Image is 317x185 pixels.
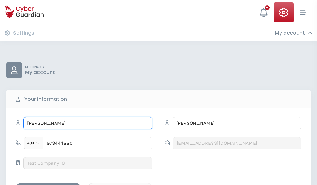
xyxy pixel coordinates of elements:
[25,69,55,75] p: My account
[13,30,34,36] h3: Settings
[25,65,55,69] p: SETTINGS >
[265,5,270,10] div: +
[24,95,67,103] b: Your information
[27,139,40,148] span: +34
[275,30,312,36] div: My account
[43,137,152,149] input: 612345678
[275,30,305,36] h3: My account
